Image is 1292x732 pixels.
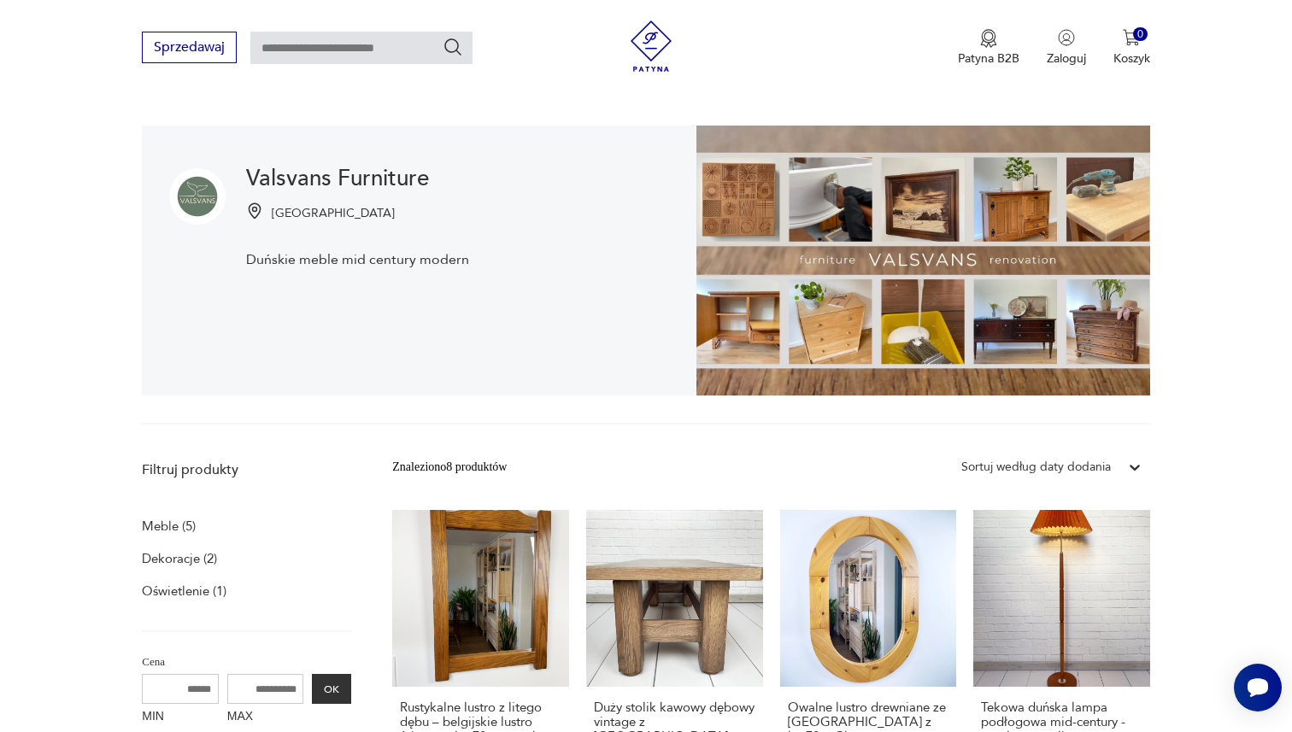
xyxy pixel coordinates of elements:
img: Ikona koszyka [1123,29,1140,46]
label: MAX [227,704,304,731]
img: Ikonka użytkownika [1058,29,1075,46]
iframe: Smartsupp widget button [1234,664,1282,712]
a: Oświetlenie (1) [142,579,226,603]
button: OK [312,674,351,704]
button: Patyna B2B [958,29,1019,67]
img: Ikonka pinezki mapy [246,202,263,220]
img: Valsvans Furniture [169,168,226,225]
p: Patyna B2B [958,50,1019,67]
a: Dekoracje (2) [142,547,217,571]
img: Ikona medalu [980,29,997,48]
div: Znaleziono 8 produktów [392,458,507,477]
img: Valsvans Furniture [696,126,1150,395]
p: Koszyk [1113,50,1150,67]
a: Meble (5) [142,514,196,538]
button: Szukaj [443,37,463,57]
a: Sprzedawaj [142,43,237,55]
button: 0Koszyk [1113,29,1150,67]
img: Patyna - sklep z meblami i dekoracjami vintage [625,20,677,72]
a: Vendorzy [266,85,316,98]
label: MIN [142,704,219,731]
button: Sprzedawaj [142,32,237,63]
a: Ikona medaluPatyna B2B [958,29,1019,67]
p: Cena [142,653,351,671]
div: 0 [1133,27,1148,42]
a: [DOMAIN_NAME] [142,85,242,98]
p: Duńskie meble mid century modern [246,250,469,269]
div: Sortuj według daty dodania [961,458,1111,477]
button: Zaloguj [1047,29,1086,67]
h1: Valsvans Furniture [246,168,469,189]
p: Zaloguj [1047,50,1086,67]
p: Filtruj produkty [142,460,351,479]
p: [GEOGRAPHIC_DATA] [272,205,395,221]
p: Valsvans Furniture [339,85,437,98]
